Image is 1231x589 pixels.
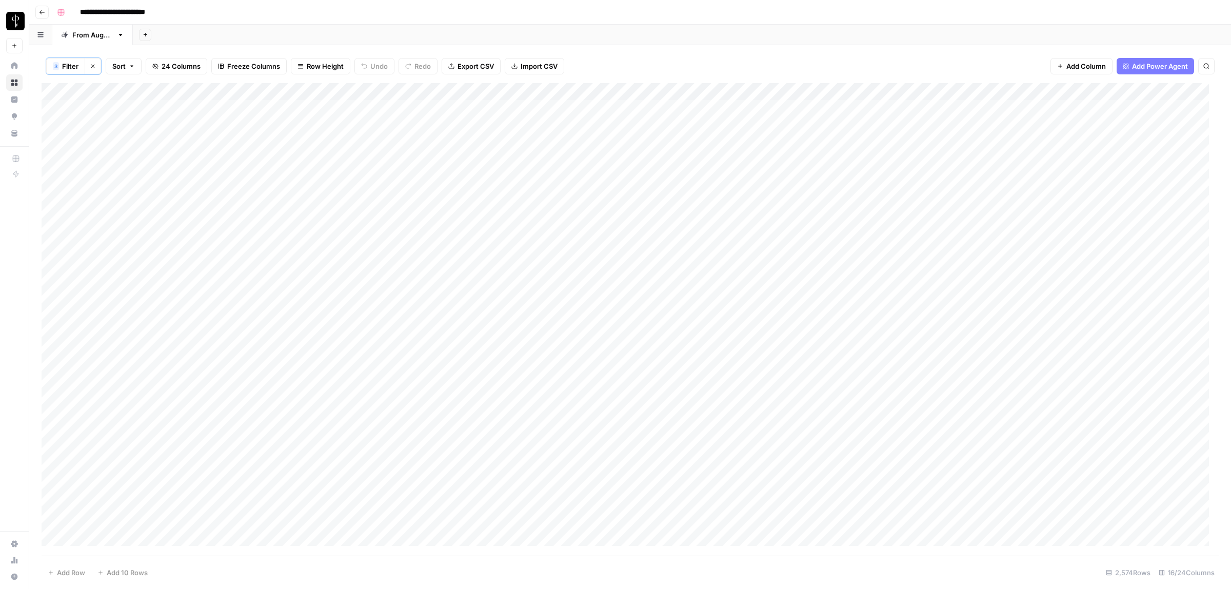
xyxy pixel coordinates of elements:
[57,567,85,578] span: Add Row
[521,61,558,71] span: Import CSV
[6,568,23,585] button: Help + Support
[112,61,126,71] span: Sort
[52,25,133,45] a: From [DATE]
[1050,58,1113,74] button: Add Column
[458,61,494,71] span: Export CSV
[370,61,388,71] span: Undo
[6,552,23,568] a: Usage
[53,62,59,70] div: 3
[1117,58,1194,74] button: Add Power Agent
[106,58,142,74] button: Sort
[211,58,287,74] button: Freeze Columns
[62,61,78,71] span: Filter
[414,61,431,71] span: Redo
[6,74,23,91] a: Browse
[1132,61,1188,71] span: Add Power Agent
[399,58,438,74] button: Redo
[54,62,57,70] span: 3
[6,536,23,552] a: Settings
[505,58,564,74] button: Import CSV
[162,61,201,71] span: 24 Columns
[6,91,23,108] a: Insights
[1155,564,1219,581] div: 16/24 Columns
[91,564,154,581] button: Add 10 Rows
[307,61,344,71] span: Row Height
[42,564,91,581] button: Add Row
[354,58,394,74] button: Undo
[6,12,25,30] img: LP Production Workloads Logo
[442,58,501,74] button: Export CSV
[291,58,350,74] button: Row Height
[146,58,207,74] button: 24 Columns
[72,30,113,40] div: From [DATE]
[1066,61,1106,71] span: Add Column
[6,8,23,34] button: Workspace: LP Production Workloads
[6,125,23,142] a: Your Data
[107,567,148,578] span: Add 10 Rows
[6,57,23,74] a: Home
[6,108,23,125] a: Opportunities
[1102,564,1155,581] div: 2,574 Rows
[227,61,280,71] span: Freeze Columns
[46,58,85,74] button: 3Filter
